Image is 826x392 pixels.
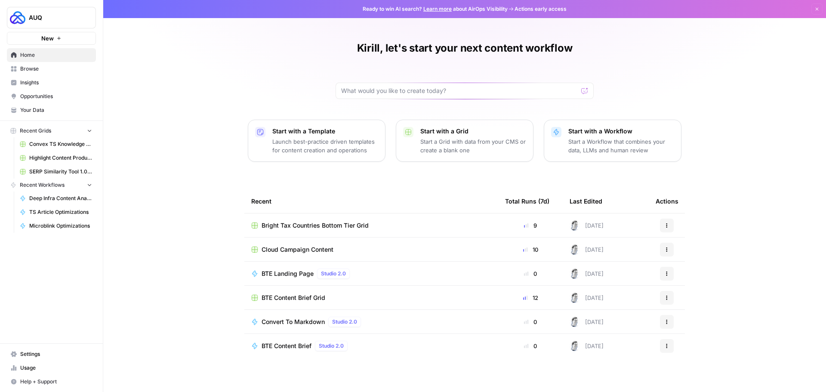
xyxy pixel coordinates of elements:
button: Recent Grids [7,124,96,137]
a: Settings [7,347,96,361]
img: 28dbpmxwbe1lgts1kkshuof3rm4g [570,293,580,303]
div: [DATE] [570,244,604,255]
span: Microblink Optimizations [29,222,92,230]
div: [DATE] [570,317,604,327]
a: Deep Infra Content Analysis [16,191,96,205]
a: BTE Content BriefStudio 2.0 [251,341,491,351]
span: BTE Content Brief Grid [262,293,325,302]
a: BTE Content Brief Grid [251,293,491,302]
span: Opportunities [20,93,92,100]
a: Bright Tax Countries Bottom Tier Grid [251,221,491,230]
a: Your Data [7,103,96,117]
button: Recent Workflows [7,179,96,191]
a: Convert To MarkdownStudio 2.0 [251,317,491,327]
button: Workspace: AUQ [7,7,96,28]
h1: Kirill, let's start your next content workflow [357,41,573,55]
button: Start with a TemplateLaunch best-practice driven templates for content creation and operations [248,120,385,162]
div: 0 [505,269,556,278]
p: Start with a Workflow [568,127,674,136]
img: 28dbpmxwbe1lgts1kkshuof3rm4g [570,269,580,279]
span: AUQ [29,13,81,22]
span: SERP Similarity Tool 1.0 Grid [29,168,92,176]
span: Ready to win AI search? about AirOps Visibility [363,5,508,13]
a: Home [7,48,96,62]
p: Start a Grid with data from your CMS or create a blank one [420,137,526,154]
button: Help + Support [7,375,96,389]
div: [DATE] [570,269,604,279]
div: 9 [505,221,556,230]
span: Bright Tax Countries Bottom Tier Grid [262,221,369,230]
span: Browse [20,65,92,73]
span: Home [20,51,92,59]
a: TS Article Optimizations [16,205,96,219]
a: SERP Similarity Tool 1.0 Grid [16,165,96,179]
div: 10 [505,245,556,254]
p: Start with a Grid [420,127,526,136]
div: [DATE] [570,293,604,303]
div: Recent [251,189,491,213]
p: Launch best-practice driven templates for content creation and operations [272,137,378,154]
a: Learn more [423,6,452,12]
span: Insights [20,79,92,86]
img: 28dbpmxwbe1lgts1kkshuof3rm4g [570,244,580,255]
a: Cloud Campaign Content [251,245,491,254]
p: Start with a Template [272,127,378,136]
span: Recent Grids [20,127,51,135]
span: Studio 2.0 [332,318,357,326]
span: Actions early access [515,5,567,13]
div: Total Runs (7d) [505,189,549,213]
span: Convex TS Knowledge Base Articles Grid [29,140,92,148]
img: AUQ Logo [10,10,25,25]
div: 0 [505,342,556,350]
span: Settings [20,350,92,358]
span: Studio 2.0 [321,270,346,278]
button: Start with a GridStart a Grid with data from your CMS or create a blank one [396,120,533,162]
div: [DATE] [570,220,604,231]
div: 0 [505,318,556,326]
a: Highlight Content Production [16,151,96,165]
a: Browse [7,62,96,76]
div: [DATE] [570,341,604,351]
a: Opportunities [7,90,96,103]
a: BTE Landing PageStudio 2.0 [251,269,491,279]
span: Cloud Campaign Content [262,245,333,254]
span: Highlight Content Production [29,154,92,162]
input: What would you like to create today? [341,86,578,95]
button: Start with a WorkflowStart a Workflow that combines your data, LLMs and human review [544,120,681,162]
img: 28dbpmxwbe1lgts1kkshuof3rm4g [570,220,580,231]
span: New [41,34,54,43]
img: 28dbpmxwbe1lgts1kkshuof3rm4g [570,341,580,351]
div: Actions [656,189,678,213]
p: Start a Workflow that combines your data, LLMs and human review [568,137,674,154]
span: Convert To Markdown [262,318,325,326]
div: 12 [505,293,556,302]
span: BTE Landing Page [262,269,314,278]
a: Usage [7,361,96,375]
a: Insights [7,76,96,90]
span: Deep Infra Content Analysis [29,194,92,202]
button: New [7,32,96,45]
a: Convex TS Knowledge Base Articles Grid [16,137,96,151]
span: Recent Workflows [20,181,65,189]
span: Studio 2.0 [319,342,344,350]
div: Last Edited [570,189,602,213]
span: BTE Content Brief [262,342,311,350]
span: TS Article Optimizations [29,208,92,216]
span: Help + Support [20,378,92,386]
img: 28dbpmxwbe1lgts1kkshuof3rm4g [570,317,580,327]
a: Microblink Optimizations [16,219,96,233]
span: Your Data [20,106,92,114]
span: Usage [20,364,92,372]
